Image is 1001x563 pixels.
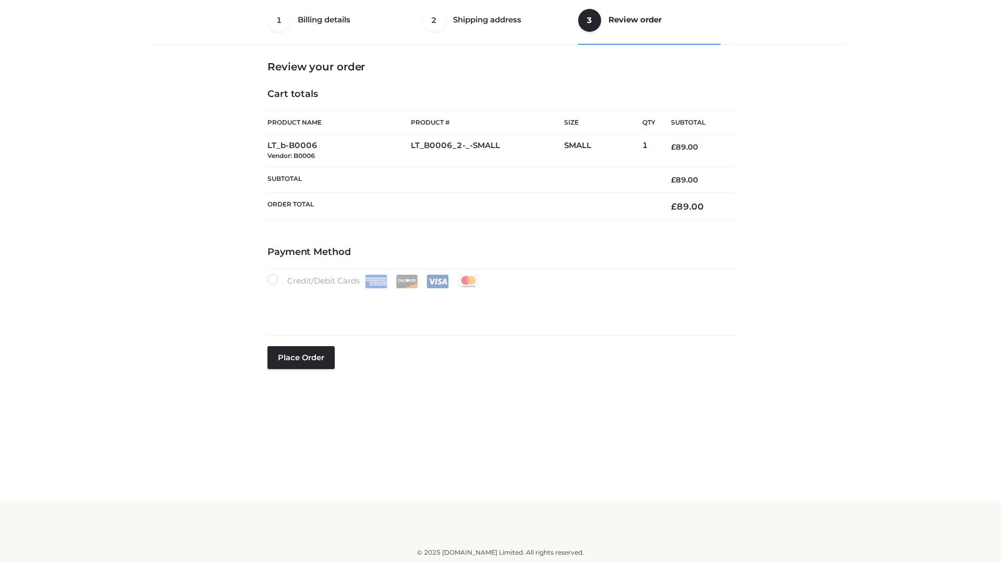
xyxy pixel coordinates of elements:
label: Credit/Debit Cards [267,274,481,288]
th: Size [564,111,637,134]
bdi: 89.00 [671,201,704,212]
th: Product Name [267,111,411,134]
h4: Cart totals [267,89,734,100]
bdi: 89.00 [671,142,698,152]
td: SMALL [564,134,642,167]
img: Visa [426,275,449,288]
th: Order Total [267,193,655,221]
td: LT_b-B0006 [267,134,411,167]
img: Discover [396,275,418,288]
span: £ [671,142,676,152]
th: Subtotal [655,111,734,134]
th: Subtotal [267,167,655,192]
span: £ [671,175,676,185]
h4: Payment Method [267,247,734,258]
img: Amex [365,275,387,288]
th: Qty [642,111,655,134]
button: Place order [267,346,335,369]
bdi: 89.00 [671,175,698,185]
div: © 2025 [DOMAIN_NAME] Limited. All rights reserved. [155,547,846,558]
h3: Review your order [267,60,734,73]
span: £ [671,201,677,212]
td: 1 [642,134,655,167]
td: LT_B0006_2-_-SMALL [411,134,564,167]
small: Vendor: B0006 [267,152,315,160]
iframe: Secure payment input frame [265,286,731,324]
th: Product # [411,111,564,134]
img: Mastercard [457,275,480,288]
